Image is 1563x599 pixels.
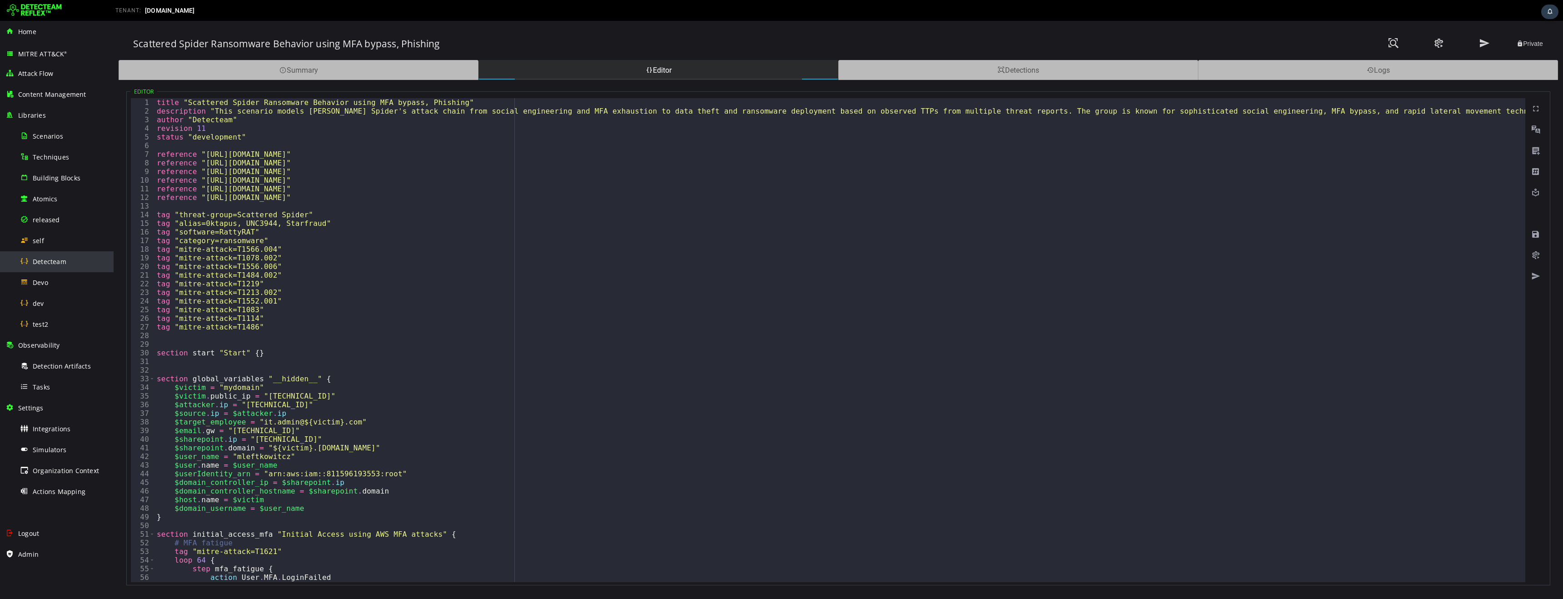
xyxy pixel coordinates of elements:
span: Toggle code folding, rows 54 through 59 [36,535,41,544]
h3: Scattered Spider Ransomware Behavior using MFA bypass, Phishing [20,16,326,29]
div: 43 [17,440,41,449]
div: 34 [17,362,41,371]
div: 30 [17,328,41,336]
div: 11 [17,164,41,172]
div: 45 [17,457,41,466]
div: 17 [17,215,41,224]
div: 26 [17,293,41,302]
legend: Editor [17,67,44,75]
span: Libraries [18,111,46,120]
span: Simulators [33,445,66,454]
div: 7 [17,129,41,138]
div: 54 [17,535,41,544]
div: 25 [17,285,41,293]
span: Tasks [33,383,50,391]
div: 55 [17,544,41,552]
div: 31 [17,336,41,345]
div: Summary [5,39,365,59]
span: test2 [33,320,48,329]
div: 16 [17,207,41,215]
div: 49 [17,492,41,500]
span: Toggle code folding, rows 51 through 88 [36,509,41,518]
div: 5 [17,112,41,120]
div: 44 [17,449,41,457]
div: Editor [365,39,725,59]
div: Detections [725,39,1085,59]
span: Detecteam [33,257,66,266]
div: 37 [17,388,41,397]
div: 28 [17,310,41,319]
div: 15 [17,198,41,207]
div: 47 [17,474,41,483]
span: Content Management [18,90,86,99]
div: 23 [17,267,41,276]
div: 12 [17,172,41,181]
span: Techniques [33,153,69,161]
div: 33 [17,354,41,362]
div: 6 [17,120,41,129]
div: Task Notifications [1541,5,1558,19]
div: 36 [17,379,41,388]
span: self [33,236,44,245]
div: 38 [17,397,41,405]
span: released [33,215,60,224]
div: 29 [17,319,41,328]
div: 19 [17,233,41,241]
div: Logs [1085,39,1444,59]
div: 8 [17,138,41,146]
span: Building Blocks [33,174,80,182]
div: 9 [17,146,41,155]
div: 56 [17,552,41,561]
span: Devo [33,278,48,287]
div: 2 [17,86,41,95]
div: 41 [17,423,41,431]
div: 20 [17,241,41,250]
div: 10 [17,155,41,164]
div: 22 [17,259,41,267]
span: Toggle code folding, rows 55 through 57 [36,544,41,552]
span: Scenarios [33,132,63,140]
sup: ® [64,50,67,55]
div: 35 [17,371,41,379]
div: 4 [17,103,41,112]
span: Observability [18,341,60,349]
span: Organization Context [33,466,99,475]
div: 39 [17,405,41,414]
div: 52 [17,518,41,526]
span: Integrations [33,424,70,433]
span: Logout [18,529,39,538]
span: MITRE ATT&CK [18,50,67,58]
span: Toggle code folding, rows 33 through 49 [36,354,41,362]
span: Home [18,27,36,36]
div: 14 [17,190,41,198]
button: Private [1394,17,1439,29]
span: Actions Mapping [33,487,85,496]
div: 1 [17,77,41,86]
div: 3 [17,95,41,103]
div: 24 [17,276,41,285]
span: dev [33,299,44,308]
div: 40 [17,414,41,423]
img: Detecteam logo [7,3,62,18]
span: Detection Artifacts [33,362,91,370]
span: [DOMAIN_NAME] [145,7,195,14]
span: Atomics [33,195,57,203]
span: Attack Flow [18,69,53,78]
div: 57 [17,561,41,569]
span: Private [1403,19,1429,26]
div: 27 [17,302,41,310]
span: Settings [18,404,44,412]
div: 13 [17,181,41,190]
div: 46 [17,466,41,474]
div: 51 [17,509,41,518]
div: 42 [17,431,41,440]
div: 32 [17,345,41,354]
span: TENANT: [115,7,141,14]
div: 53 [17,526,41,535]
div: 50 [17,500,41,509]
div: 48 [17,483,41,492]
div: 18 [17,224,41,233]
span: Admin [18,550,39,559]
div: 21 [17,250,41,259]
